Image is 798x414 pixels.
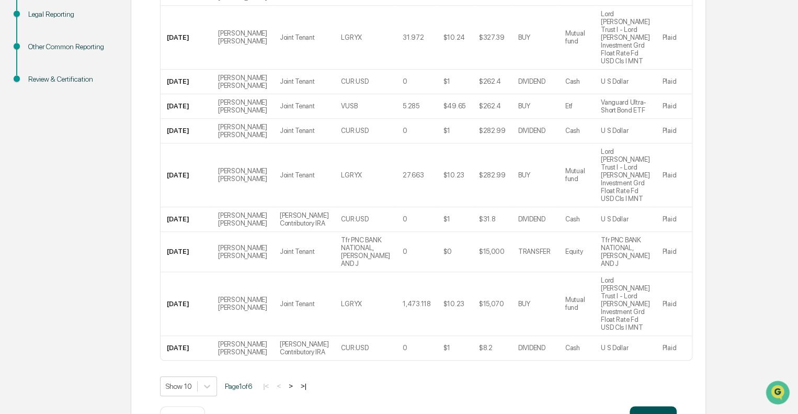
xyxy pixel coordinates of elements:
td: Plaid [656,207,692,232]
div: U S Dollar [601,127,628,135]
a: 🔎Data Lookup [6,148,70,166]
td: Joint Tenant [273,143,335,207]
div: CUR:USD [341,215,368,223]
div: U S Dollar [601,215,628,223]
div: Vanguard Ultra-Short Bond ETF [601,98,650,114]
td: [DATE] [161,70,212,94]
div: Other Common Reporting [28,41,114,52]
div: [PERSON_NAME] [PERSON_NAME] [218,167,267,183]
img: 1746055101610-c473b297-6a78-478c-a979-82029cc54cd1 [10,80,29,99]
div: 5.285 [403,102,419,110]
a: 🖐️Preclearance [6,128,72,147]
td: [PERSON_NAME] Contributory IRA [273,207,335,232]
td: [DATE] [161,336,212,360]
div: CUR:USD [341,344,368,352]
div: [PERSON_NAME] [PERSON_NAME] [218,244,267,260]
td: Joint Tenant [273,119,335,143]
div: $15,000 [479,248,505,255]
div: Equity [565,248,583,255]
span: Preclearance [21,132,67,142]
div: Etf [565,102,573,110]
div: [PERSON_NAME] [PERSON_NAME] [218,211,267,227]
td: [DATE] [161,6,212,70]
div: $282.99 [479,171,506,179]
div: LGRYX [341,171,362,179]
div: 🔎 [10,153,19,161]
td: Plaid [656,6,692,70]
div: CUR:USD [341,77,368,85]
td: Joint Tenant [273,272,335,336]
div: LGRYX [341,33,362,41]
div: DIVIDEND [518,344,545,352]
div: 1,473.118 [403,300,431,308]
div: $10.23 [443,300,464,308]
div: BUY [518,300,530,308]
div: Tfr PNC BANK NATIONAL, [PERSON_NAME] AND J [601,236,650,267]
div: DIVIDEND [518,77,545,85]
div: U S Dollar [601,344,628,352]
div: [PERSON_NAME] [PERSON_NAME] [218,340,267,356]
td: Plaid [656,143,692,207]
div: $15,070 [479,300,504,308]
div: 0 [403,215,407,223]
div: Mutual fund [565,167,588,183]
div: 🗄️ [76,133,84,141]
button: < [273,382,284,390]
td: [PERSON_NAME] Contributory IRA [273,336,335,360]
span: Attestations [86,132,130,142]
div: $0 [443,248,452,255]
div: Review & Certification [28,74,114,85]
div: [PERSON_NAME] [PERSON_NAME] [218,296,267,311]
td: Plaid [656,232,692,272]
div: $1 [443,215,450,223]
div: Cash [565,77,580,85]
div: $262.4 [479,77,501,85]
div: $10.24 [443,33,465,41]
button: Start new chat [178,83,190,96]
td: Plaid [656,94,692,119]
span: Pylon [104,177,127,185]
div: $31.8 [479,215,496,223]
div: $1 [443,127,450,135]
div: CUR:USD [341,127,368,135]
div: Cash [565,127,580,135]
div: [PERSON_NAME] [PERSON_NAME] [218,29,267,45]
td: Joint Tenant [273,6,335,70]
td: Plaid [656,336,692,360]
td: Joint Tenant [273,232,335,272]
div: BUY [518,102,530,110]
div: Start new chat [36,80,172,91]
td: [DATE] [161,207,212,232]
td: Joint Tenant [273,70,335,94]
td: [DATE] [161,94,212,119]
button: >| [298,382,310,390]
div: Lord [PERSON_NAME] Trust I - Lord [PERSON_NAME] Investment Grd Float Rate Fd USD Cls I MNT [601,148,650,203]
div: 0 [403,77,407,85]
div: 27.663 [403,171,424,179]
button: > [286,382,296,390]
td: [DATE] [161,232,212,272]
div: BUY [518,33,530,41]
td: Plaid [656,70,692,94]
div: $327.39 [479,33,505,41]
div: Lord [PERSON_NAME] Trust I - Lord [PERSON_NAME] Investment Grd Float Rate Fd USD Cls I MNT [601,276,650,331]
div: LGRYX [341,300,362,308]
div: Cash [565,215,580,223]
div: $262.4 [479,102,501,110]
p: How can we help? [10,22,190,39]
div: BUY [518,171,530,179]
td: [DATE] [161,143,212,207]
div: $49.65 [443,102,465,110]
div: $8.2 [479,344,493,352]
div: 0 [403,127,407,135]
div: 31.972 [403,33,424,41]
div: 0 [403,344,407,352]
div: 0 [403,248,407,255]
td: Joint Tenant [273,94,335,119]
div: Legal Reporting [28,9,114,20]
div: Mutual fund [565,296,588,311]
a: 🗄️Attestations [72,128,134,147]
div: U S Dollar [601,77,628,85]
